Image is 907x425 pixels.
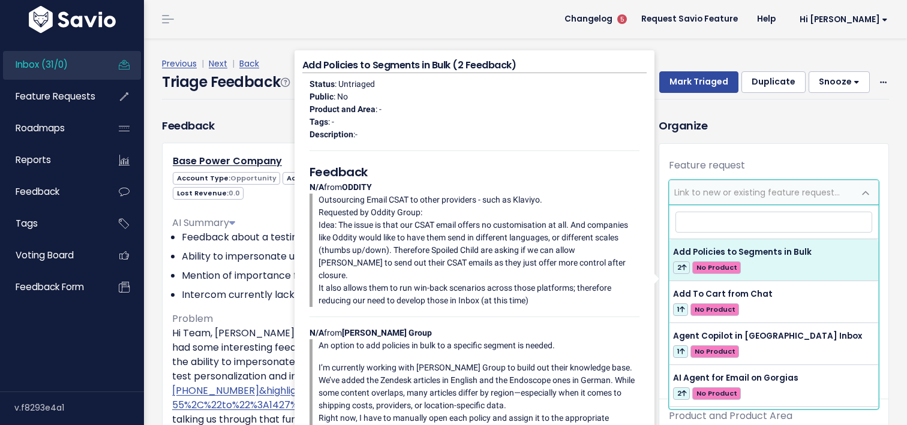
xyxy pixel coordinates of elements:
a: Roadmaps [3,114,100,142]
a: Base Power Company [173,154,282,168]
h5: Feedback [310,163,639,181]
a: Back [239,58,259,70]
span: 2 [673,261,690,274]
span: Tags [16,217,38,230]
span: Add Policies to Segments in Bulk [673,246,812,258]
strong: ODDITY [342,182,372,192]
button: Mark Triaged [659,71,738,93]
li: Mention of importance for conversation level coaching. [182,269,611,283]
span: 2 [673,387,690,400]
span: Account Tier: [283,172,373,185]
span: Hi [PERSON_NAME] [800,15,888,24]
span: Roadmaps [16,122,65,134]
a: Help [747,10,785,28]
span: - [355,129,358,139]
span: Feedback form [16,281,84,293]
span: No Product [692,387,741,400]
span: Feature Requests [16,90,95,103]
h3: Feedback [162,117,214,134]
strong: Product and Area [310,104,376,114]
span: Link to new or existing feature request... [674,186,840,198]
a: https://[DOMAIN_NAME]/call?id=[PHONE_NUMBER]&highlights=%5B%7B%22type%22%3A%22SHARE%22%2C%22from%... [172,369,607,412]
strong: N/A [310,328,324,337]
a: Next [209,58,227,70]
h3: Organize [659,117,889,134]
a: Feedback [3,178,100,206]
span: No Product [690,303,739,316]
li: Ability to impersonate users in HubSpot to test personalization. [182,249,611,264]
span: 1 [673,303,688,316]
strong: Description [310,129,353,139]
span: Agent Copilot in [GEOGRAPHIC_DATA] Inbox [673,330,862,342]
span: | [199,58,206,70]
span: Problem [172,312,213,325]
span: Account Type: [173,172,280,185]
a: Previous [162,58,197,70]
span: Opportunity [230,173,277,183]
span: 1 [673,345,688,358]
span: AI Summary [172,216,235,230]
a: Reports [3,146,100,174]
div: v.f8293e4a1 [14,392,144,423]
a: Inbox (31/0) [3,51,100,79]
a: Voting Board [3,242,100,269]
span: 5 [617,14,627,24]
span: Voting Board [16,249,74,261]
span: Add To Cart from Chat [673,288,773,300]
li: Intercom currently lacks conversation level coaching. [182,288,611,302]
span: Lost Revenue: [173,187,244,200]
label: Product and Product Area [669,409,792,423]
p: Outsourcing Email CSAT to other providers - such as Klaviyo. Requested by Oddity Group: Idea: The... [319,194,639,307]
a: Request Savio Feature [632,10,747,28]
strong: Status [310,79,335,89]
a: Feature Requests [3,83,100,110]
label: Feature request [669,158,745,173]
span: 0.0 [229,188,240,198]
span: Inbox (31/0) [16,58,68,71]
p: An option to add policies in bulk to a specific segment is needed. [319,339,639,352]
h4: Add Policies to Segments in Bulk (2 Feedback) [302,58,647,73]
span: AI Agent for Email on Gorgias [673,372,798,384]
button: Duplicate [741,71,806,93]
button: Snooze [809,71,870,93]
strong: Tags [310,117,328,126]
span: No Product [692,261,741,274]
a: Hi [PERSON_NAME] [785,10,897,29]
span: | [230,58,237,70]
span: Changelog [564,15,612,23]
span: Feedback [16,185,59,198]
a: Feedback form [3,273,100,301]
a: Tags [3,210,100,237]
li: Feedback about a testing feature in Intercom. [182,230,611,245]
strong: N/A [310,182,324,192]
span: No Product [690,345,739,358]
strong: [PERSON_NAME] Group [342,328,432,337]
strong: Public [310,92,334,101]
span: Reports [16,153,51,166]
img: logo-white.9d6f32f41409.svg [26,6,119,33]
h4: Triage Feedback [162,71,289,93]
